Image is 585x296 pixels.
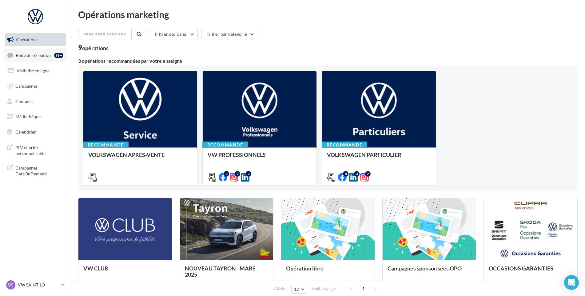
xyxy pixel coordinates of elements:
div: 3 [354,171,360,177]
span: Médiathèque [15,114,41,119]
span: Contacts [15,98,33,104]
span: Afficher [274,286,288,292]
div: Recommandé [322,142,367,148]
span: OCCASIONS GARANTIES [489,265,553,272]
span: Campagnes DataOnDemand [15,164,63,177]
div: 2 [224,171,229,177]
span: Opérations [16,37,38,42]
button: Filtrer par canal [150,29,198,39]
div: 4 [343,171,348,177]
span: VW PROFESSIONNELS [208,151,266,158]
div: 2 [235,171,240,177]
div: Recommandé [83,142,129,148]
span: NOUVEAU TAYRON - MARS 2025 [185,265,256,278]
a: Campagnes [4,80,67,93]
span: VOLKSWAGEN APRES-VENTE [88,151,165,158]
span: VOLKSWAGEN PARTICULIER [327,151,401,158]
a: Opérations [4,33,67,46]
button: Filtrer par catégorie [201,29,257,39]
span: Visibilité en ligne [17,68,50,73]
div: 99+ [54,53,63,58]
span: VW CLUB [83,265,108,272]
span: PLV et print personnalisable [15,143,63,157]
div: Opérations marketing [78,10,578,19]
span: Opération libre [286,265,324,272]
a: PLV et print personnalisable [4,141,67,159]
span: 12 [294,287,299,292]
a: Boîte de réception99+ [4,49,67,62]
button: 12 [291,285,307,294]
div: 9 [78,44,109,51]
span: résultats/page [310,286,336,292]
span: 1 [359,284,368,294]
p: VW SAINT-LO [18,282,59,288]
span: Campagnes sponsorisées OPO [388,265,462,272]
div: Recommandé [202,142,248,148]
a: Contacts [4,95,67,108]
a: Calendrier [4,126,67,138]
a: Campagnes DataOnDemand [4,161,67,179]
span: Calendrier [15,129,36,134]
span: Campagnes [15,83,38,89]
a: Visibilité en ligne [4,64,67,77]
a: Médiathèque [4,110,67,123]
div: 2 [365,171,371,177]
a: VS VW SAINT-LO [5,279,66,291]
div: Open Intercom Messenger [564,275,579,290]
div: opérations [82,45,109,51]
span: VS [8,282,14,288]
div: 3 opérations recommandées par votre enseigne [78,58,578,63]
span: Boîte de réception [16,52,51,58]
div: 2 [246,171,251,177]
